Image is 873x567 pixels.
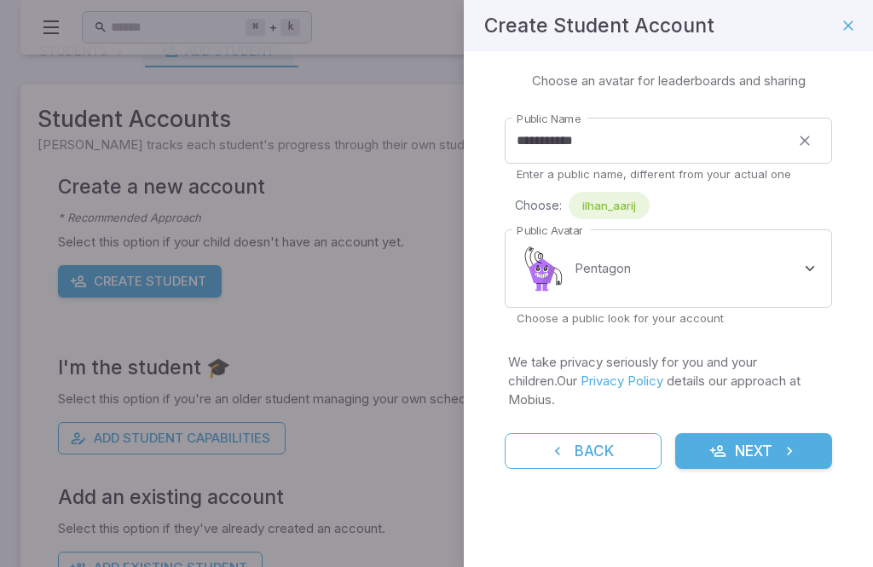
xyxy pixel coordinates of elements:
h4: Create Student Account [484,10,714,41]
p: Choose a public look for your account [517,310,820,326]
label: Public Avatar [517,223,582,239]
label: Public Name [517,111,581,127]
p: Choose an avatar for leaderboards and sharing [532,72,806,90]
img: pentagon.svg [517,243,568,294]
div: ilhan_aarij [569,192,650,219]
p: We take privacy seriously for you and your children. Our details our approach at Mobius. [508,353,829,409]
span: ilhan_aarij [569,197,650,214]
p: Enter a public name, different from your actual one [517,166,820,182]
div: Choose: [515,192,832,219]
button: clear [789,125,820,156]
button: Next [675,433,832,469]
p: Pentagon [575,259,631,278]
a: Privacy Policy [581,373,663,389]
button: Back [505,433,662,469]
